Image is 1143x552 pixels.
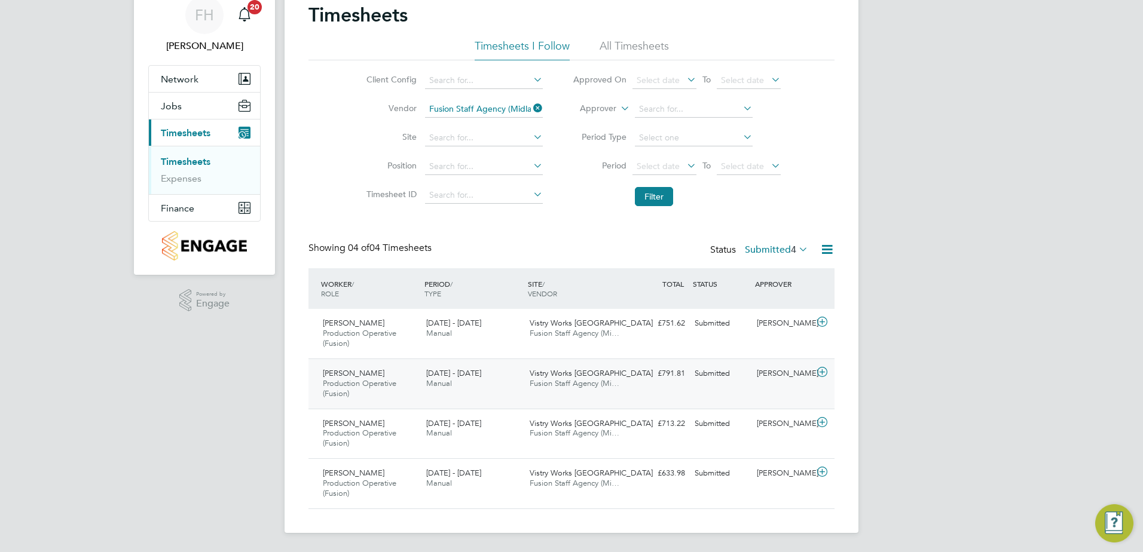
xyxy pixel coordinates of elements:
[421,273,525,304] div: PERIOD
[161,100,182,112] span: Jobs
[425,130,543,146] input: Search for...
[637,161,680,171] span: Select date
[363,189,417,200] label: Timesheet ID
[425,187,543,204] input: Search for...
[161,156,210,167] a: Timesheets
[149,146,260,194] div: Timesheets
[530,418,653,428] span: Vistry Works [GEOGRAPHIC_DATA]
[308,3,408,27] h2: Timesheets
[475,39,570,60] li: Timesheets I Follow
[363,131,417,142] label: Site
[161,73,198,85] span: Network
[450,279,453,289] span: /
[525,273,628,304] div: SITE
[424,289,441,298] span: TYPE
[148,39,261,53] span: Fidel Hill
[628,314,690,333] div: £751.62
[426,328,452,338] span: Manual
[628,464,690,483] div: £633.98
[426,468,481,478] span: [DATE] - [DATE]
[752,414,814,434] div: [PERSON_NAME]
[426,378,452,388] span: Manual
[425,72,543,89] input: Search for...
[745,244,808,256] label: Submitted
[600,39,669,60] li: All Timesheets
[323,378,396,398] span: Production Operative (Fusion)
[323,368,384,378] span: [PERSON_NAME]
[425,101,543,118] input: Search for...
[530,328,619,338] span: Fusion Staff Agency (Mi…
[690,273,752,295] div: STATUS
[530,468,653,478] span: Vistry Works [GEOGRAPHIC_DATA]
[752,464,814,483] div: [PERSON_NAME]
[149,119,260,146] button: Timesheets
[318,273,421,304] div: WORKER
[323,428,396,448] span: Production Operative (Fusion)
[321,289,339,298] span: ROLE
[563,103,616,115] label: Approver
[161,173,201,184] a: Expenses
[721,75,764,85] span: Select date
[530,478,619,488] span: Fusion Staff Agency (Mi…
[752,364,814,384] div: [PERSON_NAME]
[635,130,753,146] input: Select one
[791,244,796,256] span: 4
[348,242,369,254] span: 04 of
[530,378,619,388] span: Fusion Staff Agency (Mi…
[148,231,261,260] a: Go to home page
[542,279,545,289] span: /
[699,72,714,87] span: To
[528,289,557,298] span: VENDOR
[323,468,384,478] span: [PERSON_NAME]
[426,478,452,488] span: Manual
[635,187,673,206] button: Filter
[323,318,384,328] span: [PERSON_NAME]
[363,160,417,171] label: Position
[530,428,619,438] span: Fusion Staff Agency (Mi…
[628,414,690,434] div: £713.22
[690,414,752,434] div: Submitted
[710,242,811,259] div: Status
[162,231,246,260] img: countryside-properties-logo-retina.png
[690,364,752,384] div: Submitted
[1095,504,1133,542] button: Engage Resource Center
[530,318,653,328] span: Vistry Works [GEOGRAPHIC_DATA]
[690,464,752,483] div: Submitted
[690,314,752,333] div: Submitted
[149,66,260,92] button: Network
[149,93,260,119] button: Jobs
[752,314,814,333] div: [PERSON_NAME]
[363,74,417,85] label: Client Config
[721,161,764,171] span: Select date
[635,101,753,118] input: Search for...
[196,299,230,309] span: Engage
[662,279,684,289] span: TOTAL
[308,242,434,254] div: Showing
[149,195,260,221] button: Finance
[426,428,452,438] span: Manual
[161,203,194,214] span: Finance
[573,160,626,171] label: Period
[323,328,396,348] span: Production Operative (Fusion)
[699,158,714,173] span: To
[426,318,481,328] span: [DATE] - [DATE]
[426,418,481,428] span: [DATE] - [DATE]
[530,368,653,378] span: Vistry Works [GEOGRAPHIC_DATA]
[323,478,396,498] span: Production Operative (Fusion)
[352,279,354,289] span: /
[179,289,230,312] a: Powered byEngage
[573,131,626,142] label: Period Type
[363,103,417,114] label: Vendor
[425,158,543,175] input: Search for...
[348,242,432,254] span: 04 Timesheets
[161,127,210,139] span: Timesheets
[573,74,626,85] label: Approved On
[323,418,384,428] span: [PERSON_NAME]
[637,75,680,85] span: Select date
[196,289,230,299] span: Powered by
[195,7,214,23] span: FH
[752,273,814,295] div: APPROVER
[426,368,481,378] span: [DATE] - [DATE]
[628,364,690,384] div: £791.81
